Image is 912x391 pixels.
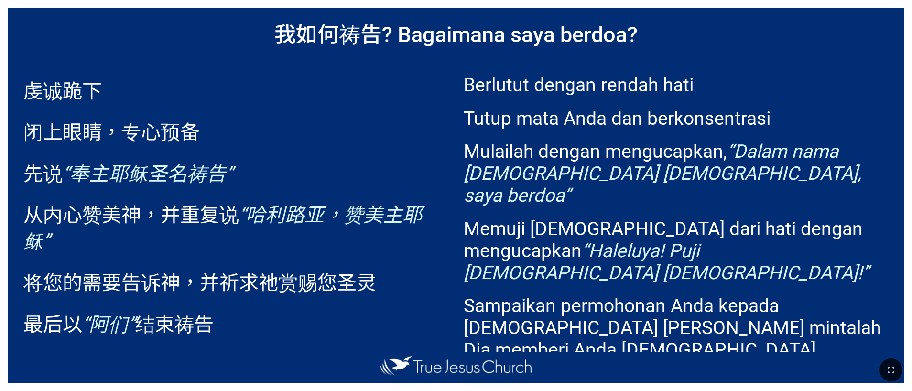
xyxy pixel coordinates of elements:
p: 虔诚跪下 [23,75,448,105]
em: “Dalam nama [DEMOGRAPHIC_DATA] [DEMOGRAPHIC_DATA], saya berdoa” [464,141,861,206]
em: “阿们” [82,313,135,336]
p: 先说 [23,158,448,187]
p: Berlutut dengan rendah hati [464,74,889,96]
p: 最后以 结束祷告 [23,308,448,338]
em: “哈利路亚，赞美主耶稣” [23,204,422,253]
em: “Haleluya! Puji [DEMOGRAPHIC_DATA] [DEMOGRAPHIC_DATA]!” [464,240,869,284]
p: 将您的需要告诉神，并祈求祂赏赐您圣灵 [23,267,448,296]
p: Memuji [DEMOGRAPHIC_DATA] dari hati dengan mengucapkan [464,218,889,284]
p: Tutup mata Anda dan berkonsentrasi [464,108,889,130]
h1: 我如何祷告? Bagaimana saya berdoa? [8,8,904,59]
p: Sampaikan permohonan Anda kepada [DEMOGRAPHIC_DATA] [PERSON_NAME] mintalah Dia memberi Anda [DEMO... [464,295,889,361]
p: Mulailah dengan mengucapkan, [464,141,889,206]
em: “奉主耶稣圣名祷告” [63,163,233,185]
p: 从内心赞美神，并重复说 [23,199,448,255]
p: 闭上眼睛，专心预备 [23,116,448,146]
